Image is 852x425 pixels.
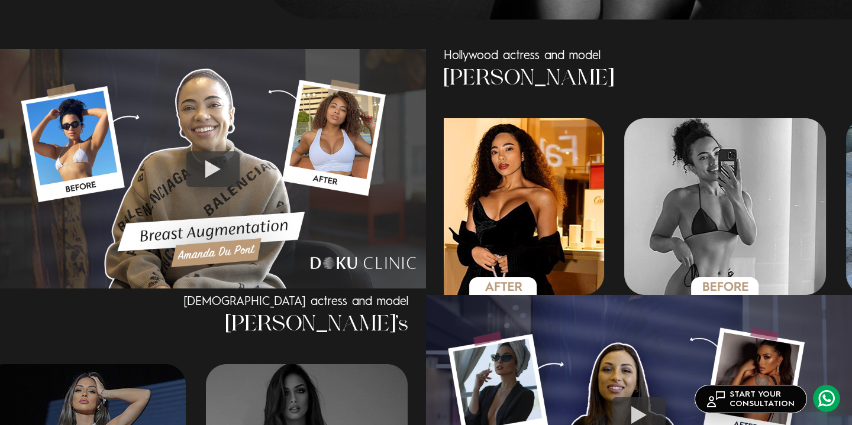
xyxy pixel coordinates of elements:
[624,118,828,295] div: 4 / 6
[444,50,601,62] span: Hollywood actress and model
[695,385,807,413] a: START YOURCONSULTATION
[402,118,605,295] img: amanda_2.png
[183,296,408,308] span: [DEMOGRAPHIC_DATA] actress and model
[624,118,827,295] img: amanda_2_b.png
[402,118,606,295] div: 3 / 6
